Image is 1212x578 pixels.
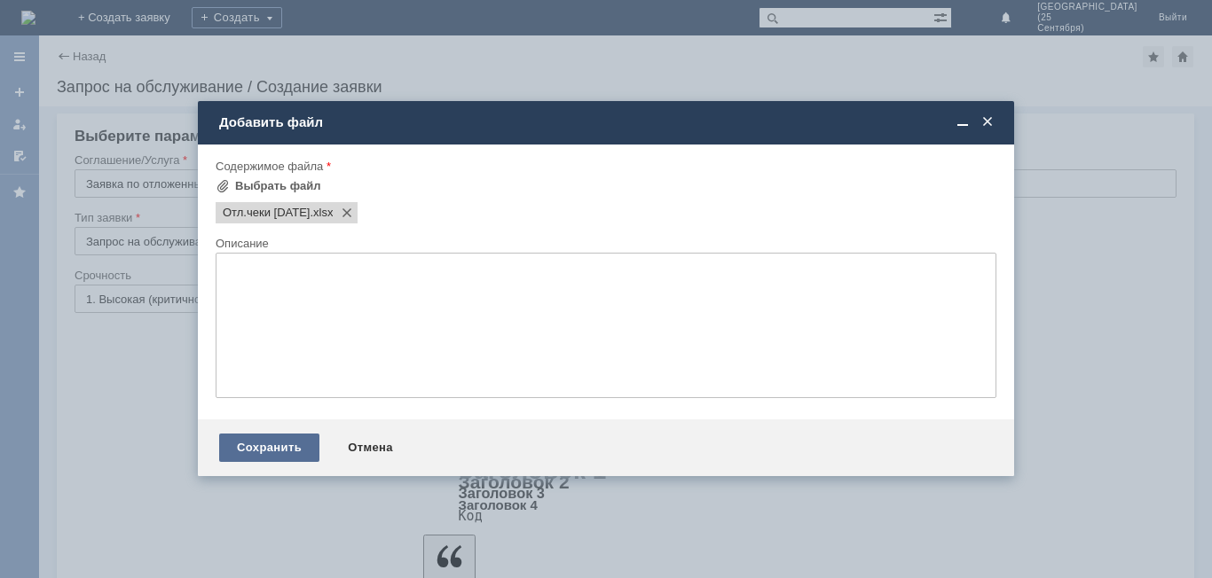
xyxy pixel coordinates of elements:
[7,7,259,35] div: Добрый вечер! Прошу удалить отложенные чеки во вложении.
[216,160,993,172] div: Содержимое файла
[216,238,993,249] div: Описание
[219,114,996,130] div: Добавить файл
[223,206,310,220] span: Отл.чеки 31.08.25.xlsx
[235,179,321,193] div: Выбрать файл
[310,206,333,220] span: Отл.чеки 31.08.25.xlsx
[954,114,972,130] span: Свернуть (Ctrl + M)
[979,114,996,130] span: Закрыть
